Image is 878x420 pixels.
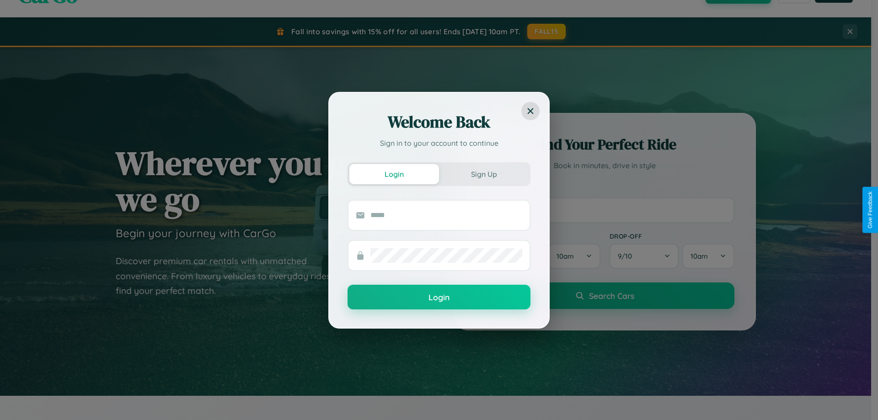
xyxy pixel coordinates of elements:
[348,138,530,149] p: Sign in to your account to continue
[348,285,530,309] button: Login
[349,164,439,184] button: Login
[348,111,530,133] h2: Welcome Back
[867,191,873,229] div: Give Feedback
[439,164,529,184] button: Sign Up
